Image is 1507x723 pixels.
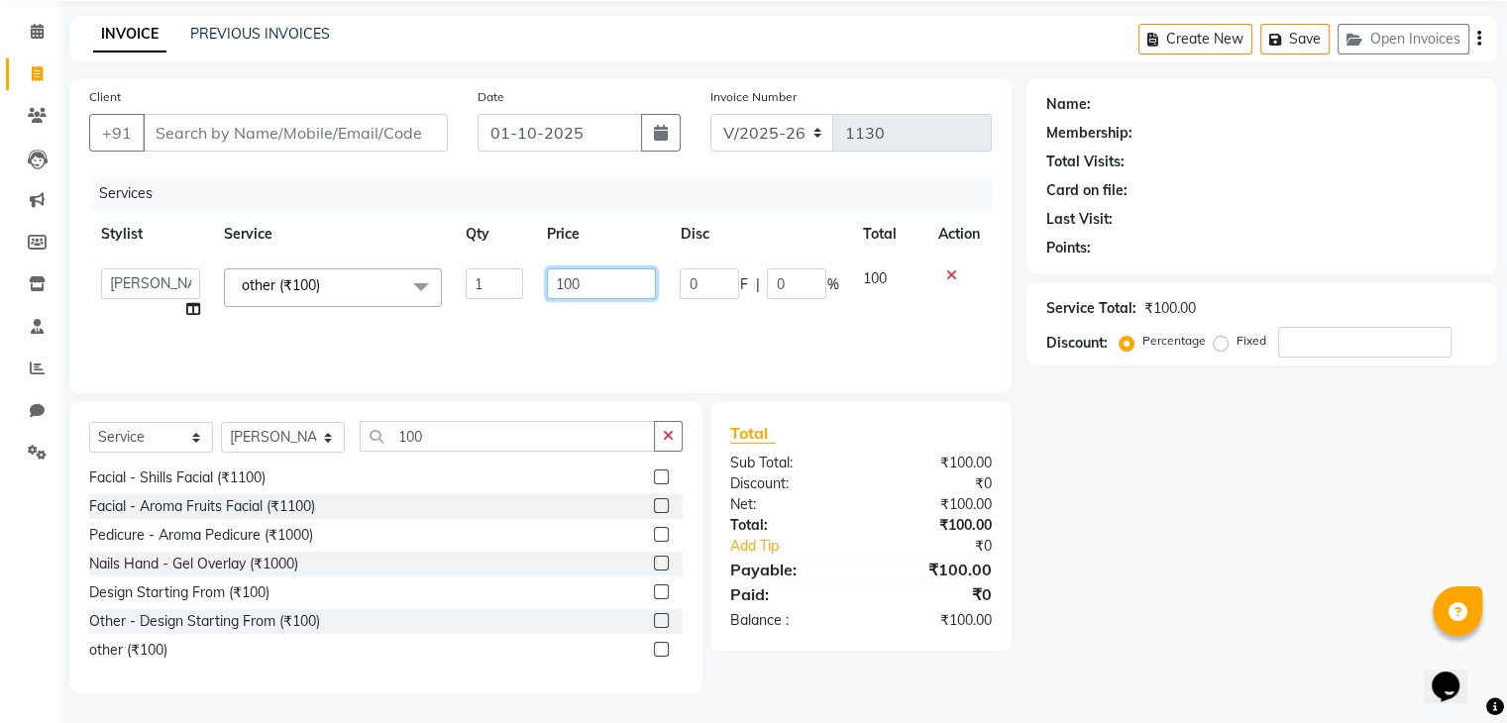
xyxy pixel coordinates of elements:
[850,212,925,257] th: Total
[668,212,850,257] th: Disc
[926,212,992,257] th: Action
[1046,94,1091,115] div: Name:
[89,640,167,661] div: other (₹100)
[89,611,320,632] div: Other - Design Starting From (₹100)
[1138,24,1252,54] button: Create New
[1046,180,1128,201] div: Card on file:
[861,453,1007,473] div: ₹100.00
[89,467,266,488] div: Facial - Shills Facial (₹1100)
[755,274,759,295] span: |
[190,25,330,43] a: PREVIOUS INVOICES
[91,175,1007,212] div: Services
[861,582,1007,606] div: ₹0
[1046,123,1132,144] div: Membership:
[861,610,1007,631] div: ₹100.00
[715,610,861,631] div: Balance :
[143,114,448,152] input: Search by Name/Mobile/Email/Code
[1046,333,1108,354] div: Discount:
[1144,298,1196,319] div: ₹100.00
[89,88,121,106] label: Client
[715,536,885,557] a: Add Tip
[360,421,655,452] input: Search or Scan
[89,582,269,603] div: Design Starting From (₹100)
[89,114,145,152] button: +91
[454,212,535,257] th: Qty
[739,274,747,295] span: F
[89,525,313,546] div: Pedicure - Aroma Pedicure (₹1000)
[826,274,838,295] span: %
[320,276,329,294] a: x
[1046,238,1091,258] div: Points:
[862,269,886,287] span: 100
[861,494,1007,515] div: ₹100.00
[885,536,1006,557] div: ₹0
[93,17,166,52] a: INVOICE
[861,515,1007,536] div: ₹100.00
[730,423,776,444] span: Total
[715,582,861,606] div: Paid:
[89,212,212,257] th: Stylist
[710,88,797,106] label: Invoice Number
[89,554,298,574] div: Nails Hand - Gel Overlay (₹1000)
[535,212,668,257] th: Price
[715,453,861,473] div: Sub Total:
[715,558,861,581] div: Payable:
[1142,332,1206,350] label: Percentage
[1046,298,1136,319] div: Service Total:
[1046,152,1125,172] div: Total Visits:
[1046,209,1113,230] div: Last Visit:
[1260,24,1330,54] button: Save
[861,473,1007,494] div: ₹0
[1237,332,1266,350] label: Fixed
[715,473,861,494] div: Discount:
[89,496,315,517] div: Facial - Aroma Fruits Facial (₹1100)
[212,212,454,257] th: Service
[1424,644,1487,703] iframe: chat widget
[1338,24,1469,54] button: Open Invoices
[861,558,1007,581] div: ₹100.00
[478,88,504,106] label: Date
[242,276,320,294] span: other (₹100)
[715,494,861,515] div: Net:
[715,515,861,536] div: Total:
